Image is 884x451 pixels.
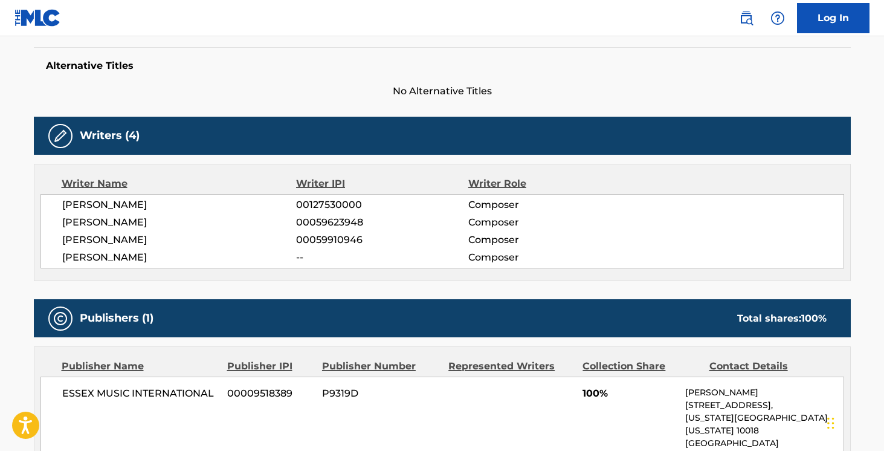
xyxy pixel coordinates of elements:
[709,359,827,374] div: Contact Details
[737,311,827,326] div: Total shares:
[685,399,843,412] p: [STREET_ADDRESS],
[685,386,843,399] p: [PERSON_NAME]
[582,386,676,401] span: 100%
[34,84,851,99] span: No Alternative Titles
[322,359,439,374] div: Publisher Number
[62,233,297,247] span: [PERSON_NAME]
[15,9,61,27] img: MLC Logo
[53,129,68,143] img: Writers
[827,405,834,441] div: Drag
[80,311,153,325] h5: Publishers (1)
[62,215,297,230] span: [PERSON_NAME]
[62,177,297,191] div: Writer Name
[734,6,758,30] a: Public Search
[296,198,468,212] span: 00127530000
[685,437,843,450] p: [GEOGRAPHIC_DATA]
[801,313,827,324] span: 100 %
[770,11,785,25] img: help
[62,250,297,265] span: [PERSON_NAME]
[468,250,625,265] span: Composer
[582,359,700,374] div: Collection Share
[468,198,625,212] span: Composer
[296,177,468,191] div: Writer IPI
[468,233,625,247] span: Composer
[296,215,468,230] span: 00059623948
[685,412,843,437] p: [US_STATE][GEOGRAPHIC_DATA][US_STATE] 10018
[797,3,869,33] a: Log In
[322,386,439,401] span: P9319D
[62,386,219,401] span: ESSEX MUSIC INTERNATIONAL
[62,359,218,374] div: Publisher Name
[296,250,468,265] span: --
[824,393,884,451] iframe: Chat Widget
[80,129,140,143] h5: Writers (4)
[53,311,68,326] img: Publishers
[227,359,313,374] div: Publisher IPI
[468,177,625,191] div: Writer Role
[766,6,790,30] div: Help
[448,359,573,374] div: Represented Writers
[46,60,839,72] h5: Alternative Titles
[468,215,625,230] span: Composer
[296,233,468,247] span: 00059910946
[62,198,297,212] span: [PERSON_NAME]
[227,386,313,401] span: 00009518389
[739,11,753,25] img: search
